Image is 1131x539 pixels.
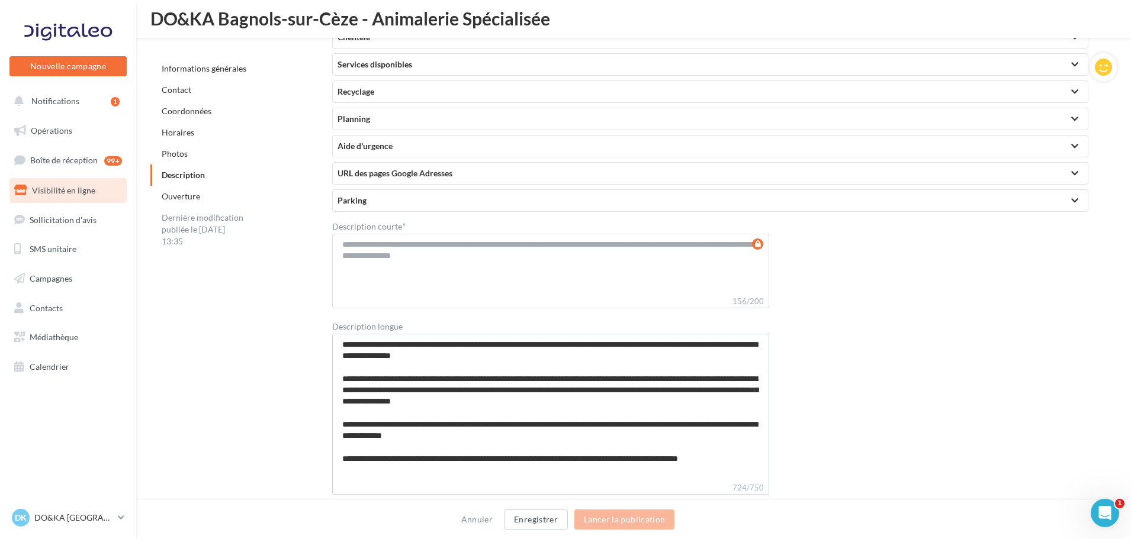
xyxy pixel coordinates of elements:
a: Description [162,170,205,180]
p: DO&KA [GEOGRAPHIC_DATA] [34,512,113,524]
div: Services disponibles [338,59,1083,70]
a: Médiathèque [7,325,129,350]
div: URL des pages Google Adresses [338,167,1083,179]
span: Sollicitation d'avis [30,214,97,224]
span: Notifications [31,96,79,106]
a: SMS unitaire [7,237,129,262]
span: Contacts [30,303,63,313]
label: 724/750 [332,482,769,495]
a: Informations générales [162,63,246,73]
iframe: Intercom live chat [1091,499,1119,527]
span: SMS unitaire [30,244,76,254]
a: Contact [162,85,191,95]
div: 1 [111,97,120,106]
a: Photos [162,149,188,159]
span: Calendrier [30,362,69,372]
span: Campagnes [30,273,72,283]
label: 156/200 [332,295,769,308]
button: Nouvelle campagne [9,56,127,76]
a: DK DO&KA [GEOGRAPHIC_DATA] [9,506,127,529]
label: Description longue [332,322,403,331]
div: Dernière modification publiée le [DATE] 13:35 [150,207,257,252]
button: Notifications 1 [7,89,124,114]
a: Ouverture [162,191,200,201]
button: Enregistrer [504,509,568,530]
a: Sollicitation d'avis [7,208,129,233]
label: Description courte [332,221,769,231]
a: Campagnes [7,266,129,291]
div: 99+ [104,156,122,166]
div: Recyclage [338,86,1083,98]
span: DK [15,512,27,524]
a: Horaires [162,127,194,137]
span: Visibilité en ligne [32,185,95,195]
div: Aide d'urgence [338,140,1083,152]
a: Opérations [7,118,129,143]
a: Contacts [7,296,129,321]
span: Boîte de réception [30,155,98,165]
button: Annuler [457,512,497,527]
div: Planning [338,113,1083,125]
a: Visibilité en ligne [7,178,129,203]
span: Opérations [31,125,72,135]
button: Lancer la publication [574,509,674,530]
span: DO&KA Bagnols-sur-Cèze - Animalerie Spécialisée [150,9,550,27]
div: Parking [338,195,1083,206]
span: Médiathèque [30,332,78,342]
span: 1 [1115,499,1124,508]
a: Calendrier [7,354,129,379]
a: Boîte de réception99+ [7,147,129,173]
a: Coordonnées [162,106,211,116]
